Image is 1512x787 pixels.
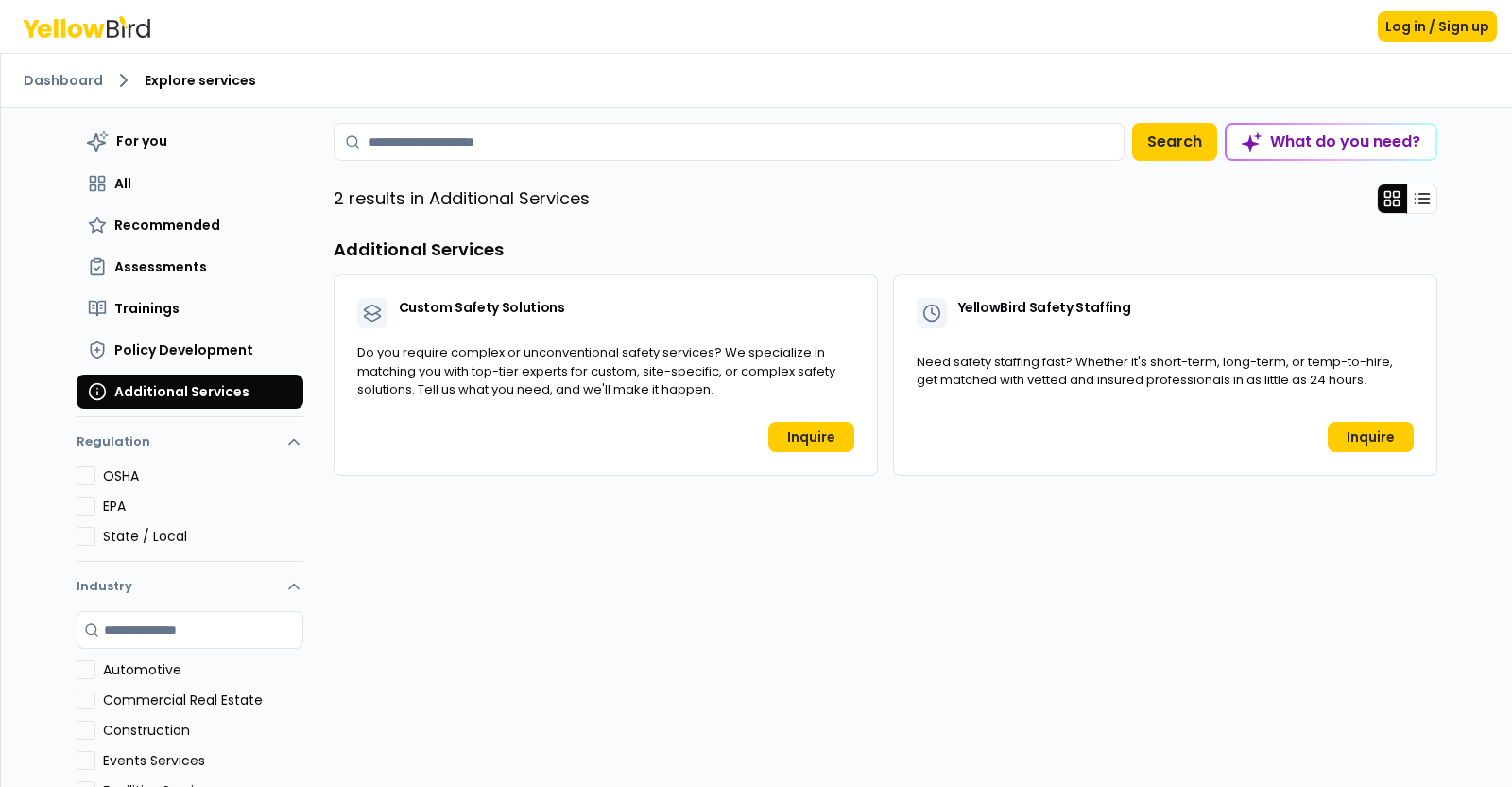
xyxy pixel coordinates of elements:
[77,250,303,284] button: Assessments
[1227,125,1435,159] div: What do you need?
[103,751,303,770] label: Events Services
[77,333,303,367] button: Policy Development
[116,131,167,150] span: For you
[958,298,1131,317] span: YellowBird Safety Staffing
[103,721,303,740] label: Construction
[399,298,565,317] span: Custom Safety Solutions
[334,236,1437,263] h3: Additional Services
[1378,11,1497,42] button: Log in / Sign up
[103,527,303,546] label: State / Local
[77,291,303,325] button: Trainings
[114,174,131,193] span: All
[77,466,303,561] div: Regulation
[1132,123,1217,161] button: Search
[103,497,303,516] label: EPA
[917,353,1393,390] span: Need safety staffing fast? Whether it's short-term, long-term, or temp-to-hire, get matched with ...
[77,425,303,466] button: Regulation
[77,208,303,242] button: Recommended
[114,299,180,318] span: Trainings
[1225,123,1437,161] button: What do you need?
[103,466,303,485] label: OSHA
[145,71,256,90] span: Explore services
[114,216,220,235] span: Recommended
[103,691,303,709] label: Commercial Real Estate
[114,382,249,401] span: Additional Services
[114,341,253,359] span: Policy Development
[1328,422,1414,452] a: Inquire
[77,375,303,409] button: Additional Services
[357,343,835,398] span: Do you require complex or unconventional safety services? We specialize in matching you with top-...
[77,562,303,611] button: Industry
[334,185,590,212] p: 2 results in Additional Services
[103,660,303,679] label: Automotive
[24,71,103,90] a: Dashboard
[77,123,303,159] button: For you
[768,422,854,452] a: Inquire
[77,166,303,201] button: All
[114,257,207,276] span: Assessments
[24,69,1489,92] nav: breadcrumb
